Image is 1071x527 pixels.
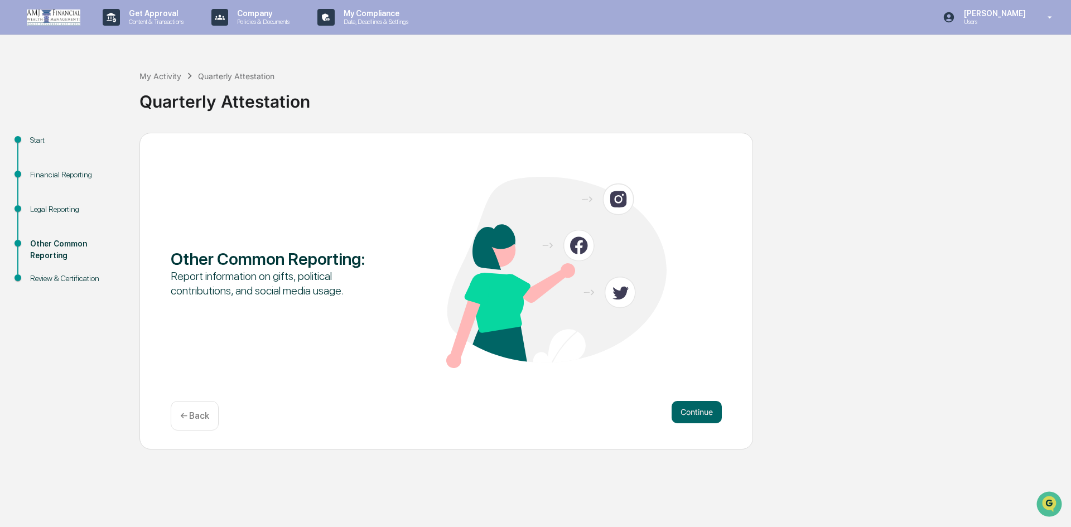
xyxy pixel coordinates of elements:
div: Legal Reporting [30,204,122,215]
p: How can we help? [11,23,203,41]
img: 1746055101610-c473b297-6a78-478c-a979-82029cc54cd1 [11,85,31,105]
p: Data, Deadlines & Settings [335,18,414,26]
div: Start new chat [38,85,183,96]
div: 🖐️ [11,142,20,151]
div: My Activity [139,71,181,81]
span: Data Lookup [22,162,70,173]
button: Continue [672,401,722,423]
a: Powered byPylon [79,188,135,197]
img: Other Common Reporting [446,177,667,368]
p: ← Back [180,410,209,421]
a: 🔎Data Lookup [7,157,75,177]
span: Preclearance [22,141,72,152]
p: Users [955,18,1031,26]
div: Financial Reporting [30,169,122,181]
a: 🖐️Preclearance [7,136,76,156]
p: Content & Transactions [120,18,189,26]
p: Get Approval [120,9,189,18]
img: logo [27,9,80,26]
p: Company [228,9,295,18]
div: Review & Certification [30,273,122,284]
p: Policies & Documents [228,18,295,26]
div: We're available if you need us! [38,96,141,105]
iframe: Open customer support [1035,490,1065,520]
button: Start new chat [190,89,203,102]
span: Pylon [111,189,135,197]
div: Start [30,134,122,146]
p: My Compliance [335,9,414,18]
div: Other Common Reporting : [171,249,391,269]
p: [PERSON_NAME] [955,9,1031,18]
div: 🗄️ [81,142,90,151]
div: Report information on gifts, political contributions, and social media usage. [171,269,391,298]
span: Attestations [92,141,138,152]
div: Other Common Reporting [30,238,122,262]
div: 🔎 [11,163,20,172]
div: Quarterly Attestation [139,83,1065,112]
a: 🗄️Attestations [76,136,143,156]
div: Quarterly Attestation [198,71,274,81]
